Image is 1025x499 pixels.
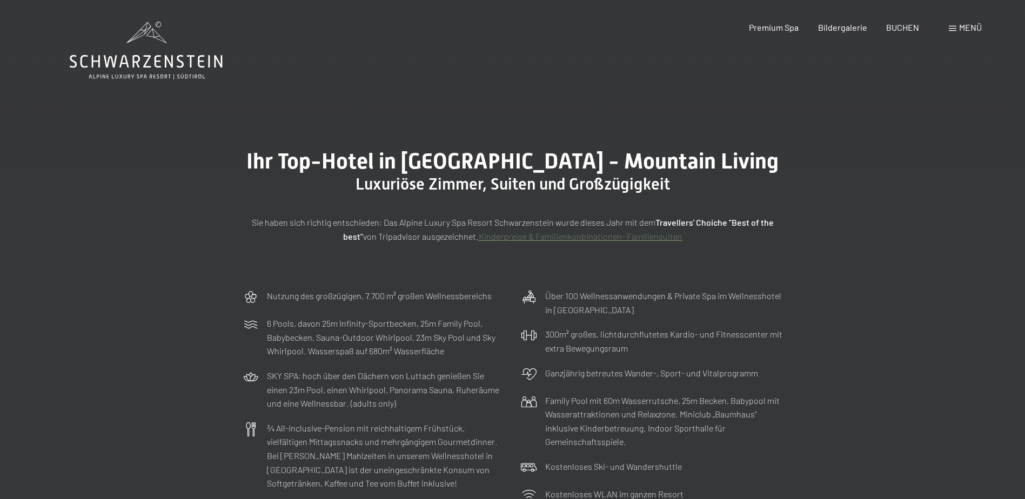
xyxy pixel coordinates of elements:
[267,316,505,358] p: 6 Pools, davon 25m Infinity-Sportbecken, 25m Family Pool, Babybecken, Sauna-Outdoor Whirlpool, 23...
[818,22,867,32] a: Bildergalerie
[545,327,783,355] p: 300m² großes, lichtdurchflutetes Kardio- und Fitnesscenter mit extra Bewegungsraum
[267,369,505,410] p: SKY SPA: hoch über den Dächern von Luttach genießen Sie einen 23m Pool, einen Whirlpool, Panorama...
[959,22,982,32] span: Menü
[545,289,783,316] p: Über 100 Wellnessanwendungen & Private Spa im Wellnesshotel in [GEOGRAPHIC_DATA]
[246,149,779,174] span: Ihr Top-Hotel in [GEOGRAPHIC_DATA] - Mountain Living
[545,366,758,380] p: Ganzjährig betreutes Wander-, Sport- und Vitalprogramm
[343,217,774,241] strong: Travellers' Choiche "Best of the best"
[243,215,783,243] p: Sie haben sich richtig entschieden: Das Alpine Luxury Spa Resort Schwarzenstein wurde dieses Jahr...
[545,394,783,449] p: Family Pool mit 60m Wasserrutsche, 25m Becken, Babypool mit Wasserattraktionen und Relaxzone. Min...
[545,460,682,474] p: Kostenloses Ski- und Wandershuttle
[749,22,799,32] a: Premium Spa
[479,231,682,241] a: Kinderpreise & Familienkonbinationen- Familiensuiten
[267,421,505,490] p: ¾ All-inclusive-Pension mit reichhaltigem Frühstück, vielfältigen Mittagssnacks und mehrgängigem ...
[267,289,492,303] p: Nutzung des großzügigen, 7.700 m² großen Wellnessbereichs
[886,22,919,32] a: BUCHEN
[356,174,670,193] span: Luxuriöse Zimmer, Suiten und Großzügigkeit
